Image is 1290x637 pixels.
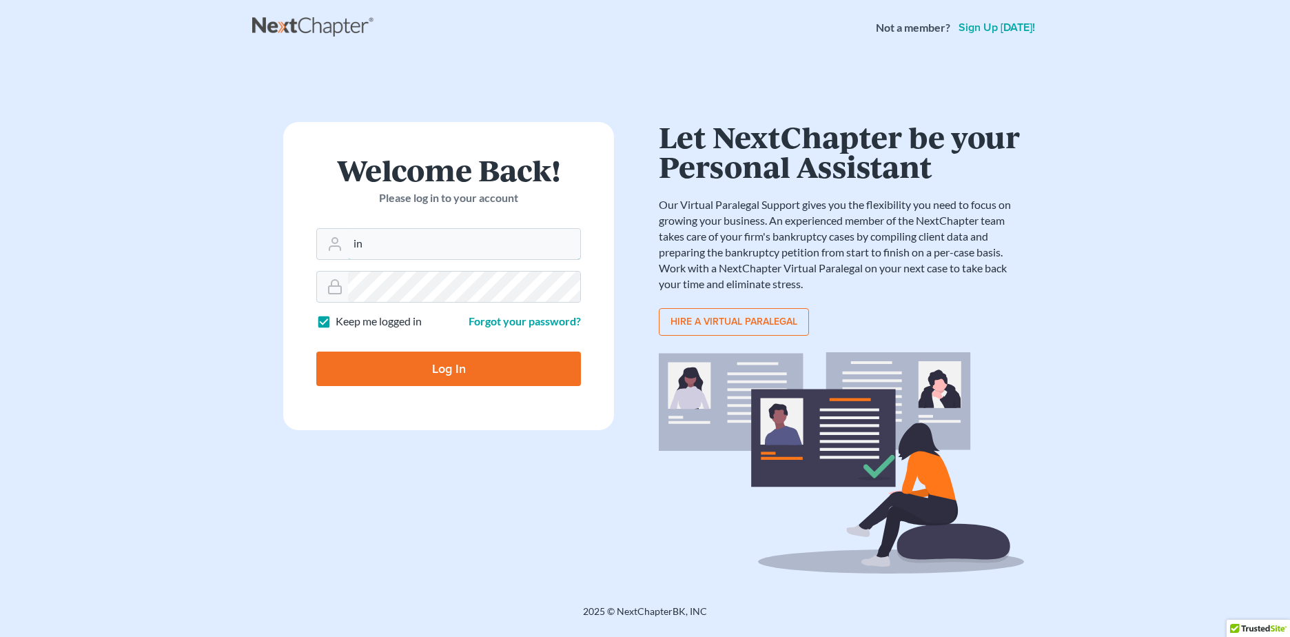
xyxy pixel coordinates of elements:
h1: Welcome Back! [316,155,581,185]
input: Log In [316,352,581,386]
p: Our Virtual Paralegal Support gives you the flexibility you need to focus on growing your busines... [659,197,1024,292]
p: Please log in to your account [316,190,581,206]
a: Forgot your password? [469,314,581,327]
a: Sign up [DATE]! [956,22,1038,33]
a: Hire a virtual paralegal [659,308,809,336]
strong: Not a member? [876,20,950,36]
label: Keep me logged in [336,314,422,330]
input: Email Address [348,229,580,259]
div: 2025 © NextChapterBK, INC [252,605,1038,629]
h1: Let NextChapter be your Personal Assistant [659,122,1024,181]
img: virtual_paralegal_bg-b12c8cf30858a2b2c02ea913d52db5c468ecc422855d04272ea22d19010d70dc.svg [659,352,1024,574]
